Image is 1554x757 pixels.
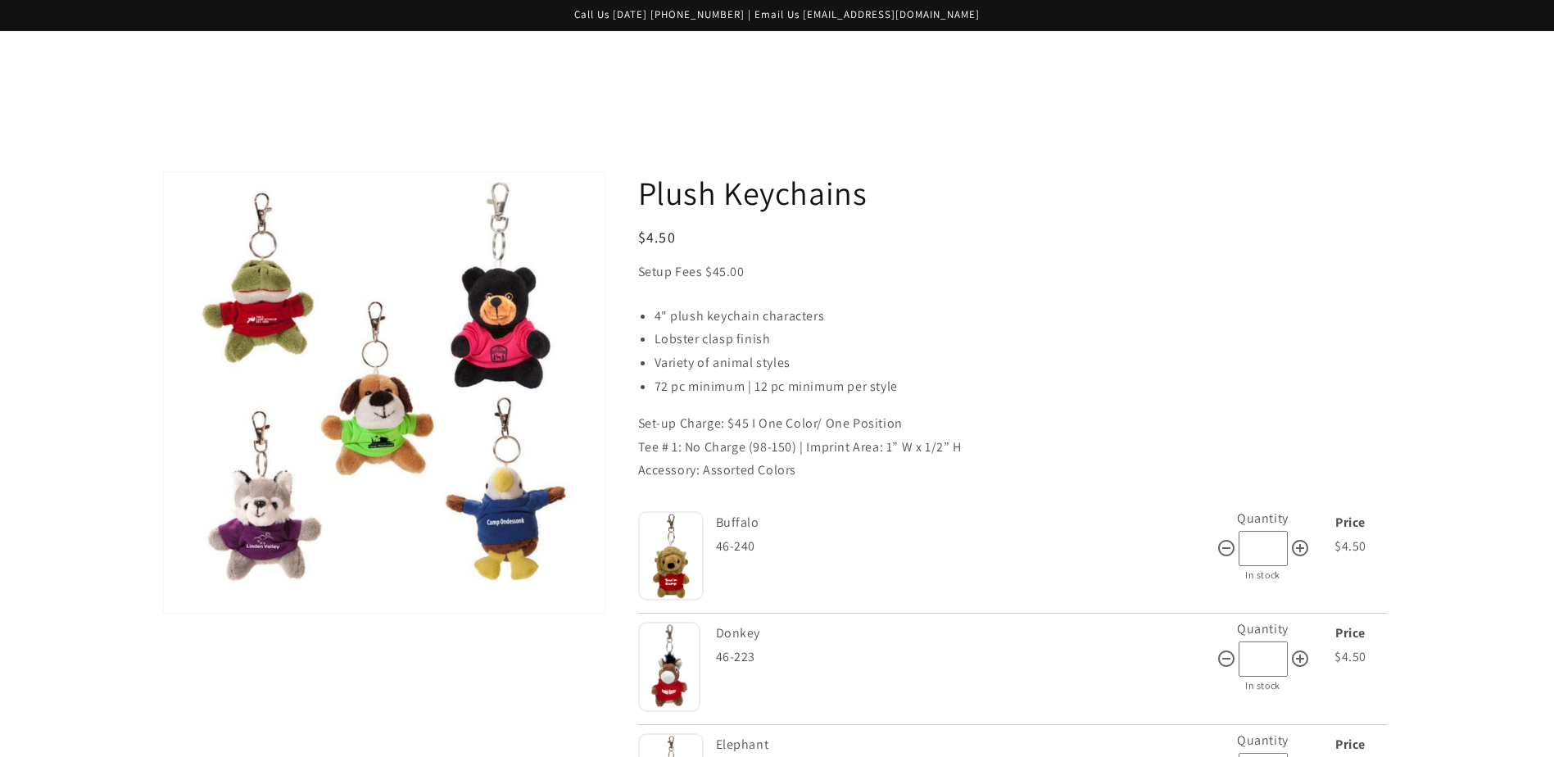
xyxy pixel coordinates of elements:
div: Elephant [716,733,1212,757]
div: Price [1314,511,1388,535]
div: Price [1314,733,1388,757]
li: Variety of animal styles [655,351,1392,375]
label: Quantity [1237,732,1289,749]
label: Quantity [1237,510,1289,527]
img: Donkey [638,622,700,712]
span: $4.50 [1334,537,1366,555]
span: $4.50 [1334,648,1366,665]
div: In stock [1216,677,1310,695]
p: Accessory: Assorted Colors [638,459,1392,483]
span: 72 pc minimum | 12 pc minimum per style [655,378,898,395]
span: Setup Fees $45.00 [638,263,745,280]
div: Price [1314,622,1388,646]
div: 46-223 [716,646,1216,669]
div: 46-240 [716,535,1216,559]
span: Lobster clasp finish [655,330,771,347]
label: Quantity [1237,620,1289,637]
p: Tee # 1: No Charge (98-150) | Imprint Area: 1” W x 1/2” H [638,436,1392,460]
h1: Plush Keychains [638,171,1392,214]
div: Donkey [716,622,1212,646]
span: 4" plush keychain characters [655,307,825,324]
img: Buffalo [638,511,704,601]
p: Set-up Charge: $45 I One Color/ One Position [638,412,1392,436]
div: Buffalo [716,511,1212,535]
span: $4.50 [638,228,677,247]
div: In stock [1216,566,1310,584]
